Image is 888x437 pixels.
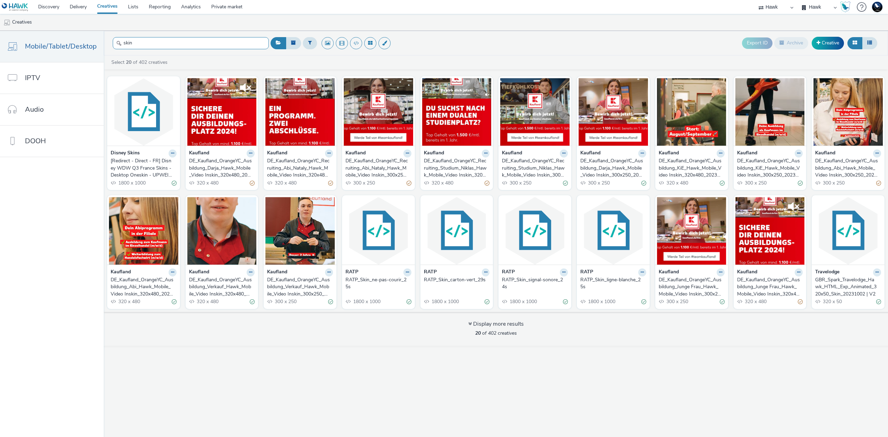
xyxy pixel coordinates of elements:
strong: Kaufland [424,149,444,157]
strong: Kaufland [659,268,679,276]
a: DE_Kaufland_OrangeYC_Recruiting_Abi_Nataly_Hawk_Mobile_Video Inskin_300x250_20240125 [345,157,411,179]
span: 300 x 250 [587,180,610,186]
div: Valid [876,298,881,306]
div: Valid [641,179,646,187]
div: DE_Kaufland_OrangeYC_Recruiting_Studium_Niklas_Hawk_Mobile_Video Inskin_320x480_20240125 [424,157,487,179]
span: 300 x 250 [822,180,845,186]
strong: Kaufland [737,268,757,276]
a: [Redirect - Direct - FR] Disney WDW Q3 France Skins - Desktop Oneskin - UPWEIGHT - updated tags (... [111,157,177,179]
a: DE_Kaufland_OrangeYC_Ausbildung_Junge Frau_Hawk_Mobile_Video Inskin_300x250_20231031 [659,276,725,298]
img: RATP_Skin_ligne-blanche_25s visual [579,197,648,265]
div: DE_Kaufland_OrangeYC_Ausbildung_Junge Frau_Hawk_Mobile_Video Inskin_320x480_20231031 [737,276,800,298]
strong: 20 [475,330,481,336]
div: Valid [250,298,255,306]
a: DE_Kaufland_OrangeYC_Ausbildung_Darja_Hawk_Mobile_Video Inskin_320x480_20240125 [189,157,255,179]
div: Display more results [468,320,524,328]
span: 1800 x 1000 [587,298,615,305]
div: RATP_Skin_ligne-blanche_25s [580,276,643,291]
img: RATP_Skin_signal-sonore_24s visual [500,197,570,265]
span: IPTV [25,73,40,83]
a: DE_Kaufland_OrangeYC_Ausbildung_KiE_Hawk_Mobile_Video Inskin_320x480_20231113 [659,157,725,179]
strong: Kaufland [345,149,366,157]
div: Partially valid [798,298,803,306]
strong: 20 [126,59,131,66]
div: Partially valid [485,179,489,187]
a: DE_Kaufland_OrangeYC_Recruiting_Studium_Niklas_Hawk_Mobile_Video Inskin_300x250_20240125 [502,157,568,179]
button: Grid [847,37,862,49]
a: RATP_Skin_ligne-blanche_25s [580,276,646,291]
div: RATP_Skin_signal-sonore_24s [502,276,565,291]
a: RATP_Skin_carton-vert_29s [424,276,490,283]
div: Valid [328,298,333,306]
img: GBR_Spark_Travelodge_Hawk_HTML_Exp_Animated_320x50_Skin_20231002 | V2 visual [813,197,883,265]
img: RATP_Skin_carton-vert_29s visual [422,197,492,265]
img: DE_Kaufland_OrangeYC_Recruiting_Studium_Niklas_Hawk_Mobile_Video Inskin_320x480_20240125 visual [422,78,492,146]
img: DE_Kaufland_OrangeYC_Ausbildung_Verkauf_Hawk_Mobile_Video Inskin_300x250_20231113 visual [265,197,335,265]
span: 320 x 480 [196,180,219,186]
div: DE_Kaufland_OrangeYC_Recruiting_Studium_Niklas_Hawk_Mobile_Video Inskin_300x250_20240125 [502,157,565,179]
img: RATP_Skin_ne-pas-courir_25s visual [344,197,413,265]
span: 320 x 480 [744,298,767,305]
a: DE_Kaufland_OrangeYC_Ausbildung_Verkauf_Hawk_Mobile_Video Inskin_320x480_20231113 [189,276,255,298]
strong: RATP [345,268,358,276]
img: DE_Kaufland_OrangeYC_Ausbildung_Abi_Hawk_Mobile_Video Inskin_320x480_20231113 visual [109,197,178,265]
div: Valid [641,298,646,306]
img: DE_Kaufland_OrangeYC_Recruiting_Abi_Nataly_Hawk_Mobile_Video Inskin_320x480_20240125 visual [265,78,335,146]
input: Search... [113,37,269,49]
span: 320 x 480 [431,180,453,186]
a: Hawk Academy [840,1,853,12]
div: RATP_Skin_carton-vert_29s [424,276,487,283]
div: Valid [407,298,411,306]
strong: Kaufland [659,149,679,157]
div: Partially valid [876,179,881,187]
span: 1800 x 1000 [352,298,381,305]
a: DE_Kaufland_OrangeYC_Ausbildung_Darja_Hawk_Mobile_Video Inskin_300x250_20240125 [580,157,646,179]
strong: Kaufland [815,149,835,157]
a: GBR_Spark_Travelodge_Hawk_HTML_Exp_Animated_320x50_Skin_20231002 | V2 [815,276,881,298]
strong: Travelodge [815,268,839,276]
img: DE_Kaufland_OrangeYC_Ausbildung_Darja_Hawk_Mobile_Video Inskin_320x480_20240125 visual [187,78,257,146]
img: DE_Kaufland_OrangeYC_Ausbildung_Verkauf_Hawk_Mobile_Video Inskin_320x480_20231113 visual [187,197,257,265]
div: [Redirect - Direct - FR] Disney WDW Q3 France Skins - Desktop Oneskin - UPWEIGHT - updated tags (... [111,157,174,179]
img: DE_Kaufland_OrangeYC_Recruiting_Abi_Nataly_Hawk_Mobile_Video Inskin_300x250_20240125 visual [344,78,413,146]
span: Audio [25,104,44,114]
div: GBR_Spark_Travelodge_Hawk_HTML_Exp_Animated_320x50_Skin_20231002 | V2 [815,276,878,298]
a: RATP_Skin_signal-sonore_24s [502,276,568,291]
div: Hawk Academy [840,1,851,12]
strong: RATP [424,268,437,276]
div: DE_Kaufland_OrangeYC_Ausbildung_Verkauf_Hawk_Mobile_Video Inskin_300x250_20231113 [267,276,330,298]
span: DOOH [25,136,46,146]
div: Valid [485,298,489,306]
strong: RATP [502,268,515,276]
strong: Kaufland [737,149,757,157]
div: DE_Kaufland_OrangeYC_Ausbildung_Abi_Hawk_Mobile_Video Inskin_300x250_20231113 [815,157,878,179]
div: Valid [563,179,568,187]
div: Valid [798,179,803,187]
a: DE_Kaufland_OrangeYC_Ausbildung_KiE_Hawk_Mobile_Video Inskin_300x250_20231113 [737,157,803,179]
strong: Kaufland [189,268,209,276]
img: undefined Logo [2,3,28,11]
strong: Disney Skins [111,149,140,157]
a: RATP_Skin_ne-pas-courir_25s [345,276,411,291]
span: 320 x 480 [274,180,297,186]
span: 320 x 480 [118,298,140,305]
img: DE_Kaufland_OrangeYC_Recruiting_Studium_Niklas_Hawk_Mobile_Video Inskin_300x250_20240125 visual [500,78,570,146]
div: DE_Kaufland_OrangeYC_Ausbildung_KiE_Hawk_Mobile_Video Inskin_320x480_20231113 [659,157,722,179]
a: DE_Kaufland_OrangeYC_Ausbildung_Junge Frau_Hawk_Mobile_Video Inskin_320x480_20231031 [737,276,803,298]
span: Mobile/Tablet/Desktop [25,41,97,51]
div: DE_Kaufland_OrangeYC_Ausbildung_Verkauf_Hawk_Mobile_Video Inskin_320x480_20231113 [189,276,252,298]
a: DE_Kaufland_OrangeYC_Ausbildung_Abi_Hawk_Mobile_Video Inskin_300x250_20231113 [815,157,881,179]
div: Partially valid [250,179,255,187]
a: DE_Kaufland_OrangeYC_Recruiting_Studium_Niklas_Hawk_Mobile_Video Inskin_320x480_20240125 [424,157,490,179]
button: Export ID [742,37,772,49]
a: Select of 402 creatives [111,59,170,66]
strong: Kaufland [189,149,209,157]
div: RATP_Skin_ne-pas-courir_25s [345,276,409,291]
img: DE_Kaufland_OrangeYC_Ausbildung_Darja_Hawk_Mobile_Video Inskin_300x250_20240125 visual [579,78,648,146]
span: 300 x 250 [509,180,531,186]
div: DE_Kaufland_OrangeYC_Recruiting_Abi_Nataly_Hawk_Mobile_Video Inskin_320x480_20240125 [267,157,330,179]
span: 300 x 250 [274,298,297,305]
span: 300 x 250 [666,298,688,305]
div: Partially valid [407,179,411,187]
div: Valid [720,298,725,306]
